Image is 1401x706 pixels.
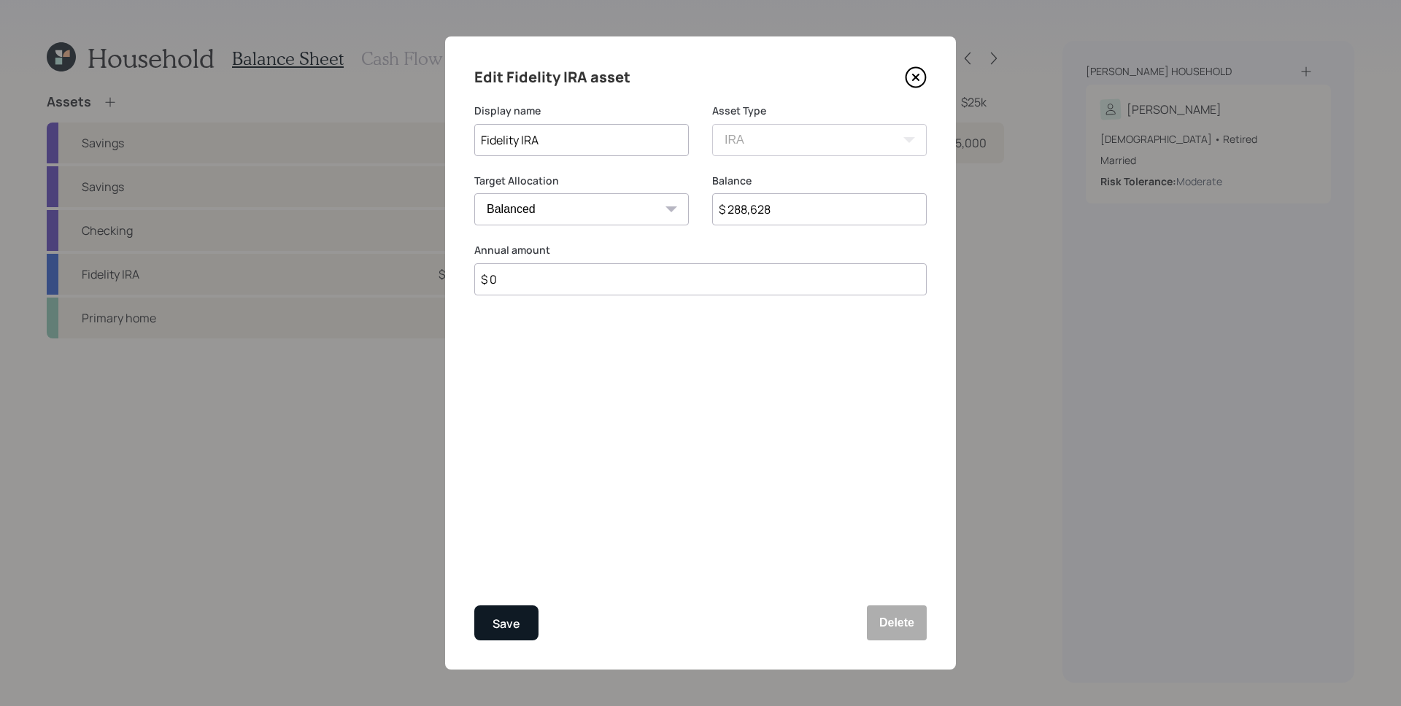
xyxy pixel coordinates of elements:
[474,605,539,640] button: Save
[712,174,927,188] label: Balance
[474,243,927,257] label: Annual amount
[712,104,927,118] label: Asset Type
[474,66,630,89] h4: Edit Fidelity IRA asset
[474,104,689,118] label: Display name
[493,614,520,634] div: Save
[867,605,927,640] button: Delete
[474,174,689,188] label: Target Allocation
